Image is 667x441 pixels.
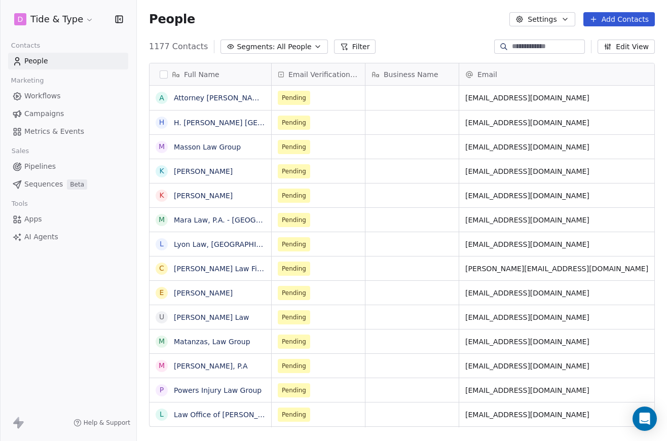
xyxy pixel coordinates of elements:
[7,196,32,211] span: Tools
[334,40,376,54] button: Filter
[174,313,249,321] a: [PERSON_NAME] Law
[159,360,165,371] div: M
[598,40,655,54] button: Edit View
[282,118,306,128] span: Pending
[149,12,195,27] span: People
[288,69,359,80] span: Email Verification Status
[174,338,250,346] a: Matanzas, Law Group
[159,263,164,274] div: C
[465,166,652,176] span: [EMAIL_ADDRESS][DOMAIN_NAME]
[7,143,33,159] span: Sales
[465,410,652,420] span: [EMAIL_ADDRESS][DOMAIN_NAME]
[8,88,128,104] a: Workflows
[583,12,655,26] button: Add Contacts
[73,419,130,427] a: Help & Support
[237,42,275,52] span: Segments:
[159,166,164,176] div: K
[633,407,657,431] div: Open Intercom Messenger
[282,215,306,225] span: Pending
[18,14,23,24] span: D
[159,93,164,103] div: A
[465,264,652,274] span: [PERSON_NAME][EMAIL_ADDRESS][DOMAIN_NAME]
[8,176,128,193] a: SequencesBeta
[150,86,272,427] div: grid
[174,411,281,419] a: Law Office of [PERSON_NAME]
[184,69,219,80] span: Full Name
[282,288,306,298] span: Pending
[8,211,128,228] a: Apps
[174,240,286,248] a: Lyon Law, [GEOGRAPHIC_DATA]
[477,69,497,80] span: Email
[24,214,42,225] span: Apps
[8,229,128,245] a: AI Agents
[67,179,87,190] span: Beta
[509,12,575,26] button: Settings
[459,63,658,85] div: Email
[30,13,83,26] span: Tide & Type
[8,158,128,175] a: Pipelines
[282,142,306,152] span: Pending
[174,386,262,394] a: Powers Injury Law Group
[24,232,58,242] span: AI Agents
[174,362,247,370] a: [PERSON_NAME], P.A
[465,288,652,298] span: [EMAIL_ADDRESS][DOMAIN_NAME]
[159,312,164,322] div: U
[282,239,306,249] span: Pending
[174,143,241,151] a: Masson Law Group
[272,63,365,85] div: Email Verification Status
[159,141,165,152] div: M
[160,287,164,298] div: E
[160,239,164,249] div: L
[159,336,165,347] div: M
[12,11,96,28] button: DTide & Type
[24,126,84,137] span: Metrics & Events
[465,361,652,371] span: [EMAIL_ADDRESS][DOMAIN_NAME]
[160,409,164,420] div: L
[282,312,306,322] span: Pending
[24,56,48,66] span: People
[465,385,652,395] span: [EMAIL_ADDRESS][DOMAIN_NAME]
[465,191,652,201] span: [EMAIL_ADDRESS][DOMAIN_NAME]
[465,239,652,249] span: [EMAIL_ADDRESS][DOMAIN_NAME]
[465,337,652,347] span: [EMAIL_ADDRESS][DOMAIN_NAME]
[8,123,128,140] a: Metrics & Events
[465,142,652,152] span: [EMAIL_ADDRESS][DOMAIN_NAME]
[384,69,438,80] span: Business Name
[174,94,453,102] a: Attorney [PERSON_NAME] [PERSON_NAME] | [GEOGRAPHIC_DATA], [US_STATE]
[174,289,233,297] a: [PERSON_NAME]
[8,105,128,122] a: Campaigns
[465,93,652,103] span: [EMAIL_ADDRESS][DOMAIN_NAME]
[8,53,128,69] a: People
[174,167,233,175] a: [PERSON_NAME]
[365,63,459,85] div: Business Name
[84,419,130,427] span: Help & Support
[277,42,311,52] span: All People
[7,73,48,88] span: Marketing
[282,361,306,371] span: Pending
[465,118,652,128] span: [EMAIL_ADDRESS][DOMAIN_NAME]
[282,264,306,274] span: Pending
[465,312,652,322] span: [EMAIL_ADDRESS][DOMAIN_NAME]
[282,337,306,347] span: Pending
[150,63,271,85] div: Full Name
[24,161,56,172] span: Pipelines
[159,117,165,128] div: H
[24,91,61,101] span: Workflows
[174,265,267,273] a: [PERSON_NAME] Law Firm
[149,41,208,53] span: 1177 Contacts
[282,410,306,420] span: Pending
[174,119,319,127] a: H. [PERSON_NAME] [GEOGRAPHIC_DATA]
[282,93,306,103] span: Pending
[159,214,165,225] div: M
[159,190,164,201] div: K
[174,192,233,200] a: [PERSON_NAME]
[174,216,337,224] a: Mara Law, P.A. - [GEOGRAPHIC_DATA] location
[465,215,652,225] span: [EMAIL_ADDRESS][DOMAIN_NAME]
[24,179,63,190] span: Sequences
[24,108,64,119] span: Campaigns
[7,38,45,53] span: Contacts
[282,385,306,395] span: Pending
[282,191,306,201] span: Pending
[282,166,306,176] span: Pending
[160,385,164,395] div: P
